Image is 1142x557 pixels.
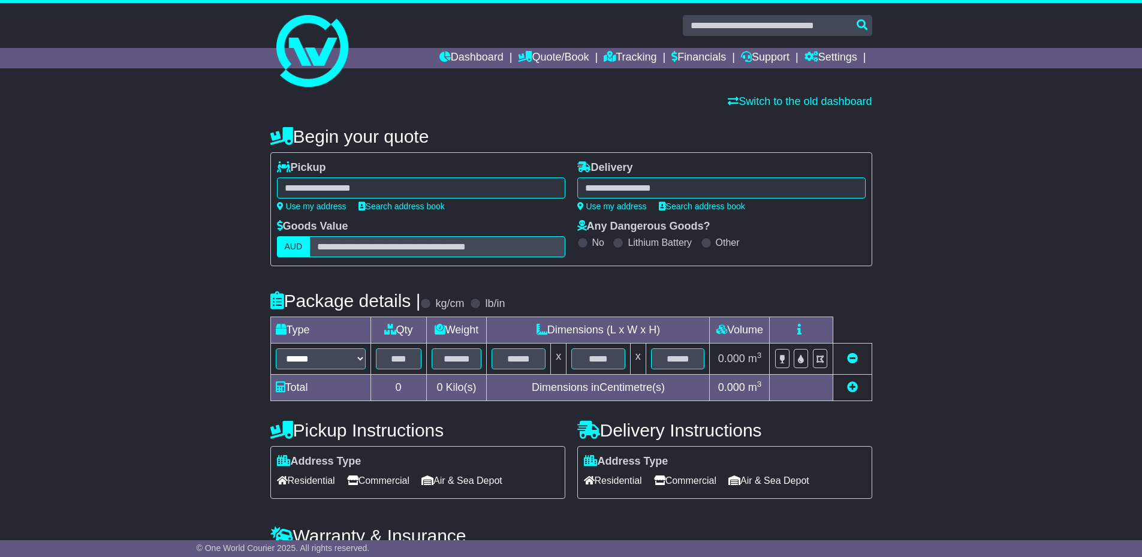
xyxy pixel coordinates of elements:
span: m [748,381,762,393]
label: Other [716,237,740,248]
label: AUD [277,236,311,257]
td: Total [270,375,370,401]
label: Address Type [277,455,361,468]
sup: 3 [757,380,762,389]
label: Pickup [277,161,326,174]
td: Kilo(s) [426,375,487,401]
label: Address Type [584,455,668,468]
label: Delivery [577,161,633,174]
span: Residential [584,471,642,490]
span: 0.000 [718,381,745,393]
td: x [630,344,646,375]
h4: Warranty & Insurance [270,526,872,546]
span: Residential [277,471,335,490]
span: Commercial [654,471,716,490]
a: Search address book [358,201,445,211]
a: Remove this item [847,353,858,365]
span: Commercial [347,471,409,490]
a: Support [741,48,790,68]
h4: Begin your quote [270,127,872,146]
span: 0 [436,381,442,393]
a: Quote/Book [518,48,589,68]
label: Lithium Battery [628,237,692,248]
td: Qty [370,317,426,344]
td: Weight [426,317,487,344]
span: Air & Sea Depot [421,471,502,490]
label: kg/cm [435,297,464,311]
a: Dashboard [439,48,504,68]
label: Any Dangerous Goods? [577,220,710,233]
td: Type [270,317,370,344]
td: Volume [710,317,770,344]
label: Goods Value [277,220,348,233]
span: m [748,353,762,365]
a: Switch to the old dashboard [728,95,872,107]
label: lb/in [485,297,505,311]
td: Dimensions in Centimetre(s) [487,375,710,401]
a: Settings [804,48,857,68]
label: No [592,237,604,248]
h4: Pickup Instructions [270,420,565,440]
sup: 3 [757,351,762,360]
a: Search address book [659,201,745,211]
h4: Delivery Instructions [577,420,872,440]
span: © One World Courier 2025. All rights reserved. [197,543,370,553]
a: Use my address [577,201,647,211]
a: Financials [671,48,726,68]
td: Dimensions (L x W x H) [487,317,710,344]
a: Add new item [847,381,858,393]
a: Use my address [277,201,346,211]
h4: Package details | [270,291,421,311]
td: 0 [370,375,426,401]
span: Air & Sea Depot [728,471,809,490]
a: Tracking [604,48,656,68]
span: 0.000 [718,353,745,365]
td: x [551,344,567,375]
